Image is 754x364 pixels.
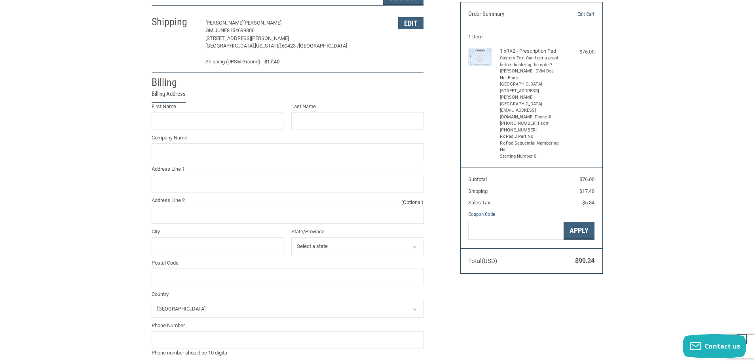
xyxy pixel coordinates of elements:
span: [STREET_ADDRESS][PERSON_NAME] [205,35,289,41]
button: Edit [398,17,424,29]
a: Edit Cart [554,10,594,18]
div: $76.00 [563,48,594,56]
label: State/Province [291,228,424,236]
label: Last Name [291,103,424,111]
h4: 1 x RX2 - Prescription Pad [500,48,561,54]
label: Country [152,290,424,298]
span: [GEOGRAPHIC_DATA] [299,43,347,49]
span: [US_STATE], [255,43,282,49]
h2: Billing [152,76,198,89]
span: Subtotal [468,176,487,182]
span: $76.00 [579,176,594,182]
span: [PERSON_NAME] [243,20,281,26]
li: Rx Pad 2 Part No [500,133,561,140]
label: Postal Code [152,259,424,267]
label: Address Line 1 [152,165,424,173]
a: Coupon Code [468,211,495,217]
li: Custom Text Can I get a proof before finalizing the order? [PERSON_NAME], DVM Dea No. Blank [GEOG... [500,55,561,133]
span: Sales Tax [468,200,490,206]
label: First Name [152,103,284,111]
span: GM JUNE [205,27,227,33]
label: Address Line 2 [152,196,424,204]
input: Gift Certificate or Coupon Code [468,222,564,240]
li: Starting Number 0 [500,153,561,160]
span: $5.84 [582,200,594,206]
button: Contact us [683,334,746,358]
span: 60423 / [282,43,299,49]
span: [PERSON_NAME] [205,20,243,26]
h3: Order Summary [468,10,554,18]
h2: Shipping [152,15,198,29]
span: Contact us [705,342,741,351]
span: Shipping (UPS® Ground) [205,58,260,66]
button: Apply [564,222,594,240]
span: $17.40 [260,58,279,66]
label: Company Name [152,134,424,142]
legend: Billing Address [152,90,186,103]
label: Phone Number [152,322,424,330]
span: 8154699300 [227,27,254,33]
h3: 1 Item [468,34,594,40]
span: Total (USD) [468,257,497,265]
span: $17.40 [579,188,594,194]
span: Shipping [468,188,488,194]
span: $99.24 [575,257,594,265]
label: City [152,228,284,236]
small: (Optional) [401,198,424,206]
div: Phone number should be 10 digits [152,349,424,357]
li: Rx Pad Sequential Numbering No [500,140,561,153]
span: [GEOGRAPHIC_DATA], [205,43,255,49]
